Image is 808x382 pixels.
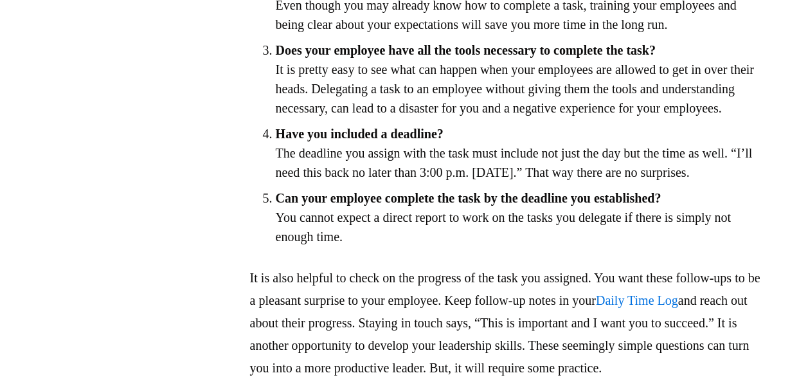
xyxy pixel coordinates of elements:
a: Daily Time Log [596,293,678,307]
li: You cannot expect a direct report to work on the tasks you delegate if there is simply not enough... [276,188,764,246]
li: The deadline you assign with the task must include not just the day but the time as well. “I’ll n... [276,124,764,182]
iframe: Chat Widget [744,320,808,382]
strong: Can your employee complete the task by the deadline you established? [276,191,661,205]
strong: Have you included a deadline? [276,127,444,141]
li: It is pretty easy to see what can happen when your employees are allowed to get in over their hea... [276,41,764,118]
strong: Does your employee have all the tools necessary to complete the task? [276,43,656,57]
p: It is also helpful to check on the progress of the task you assigned. You want these follow-ups t... [250,267,764,379]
